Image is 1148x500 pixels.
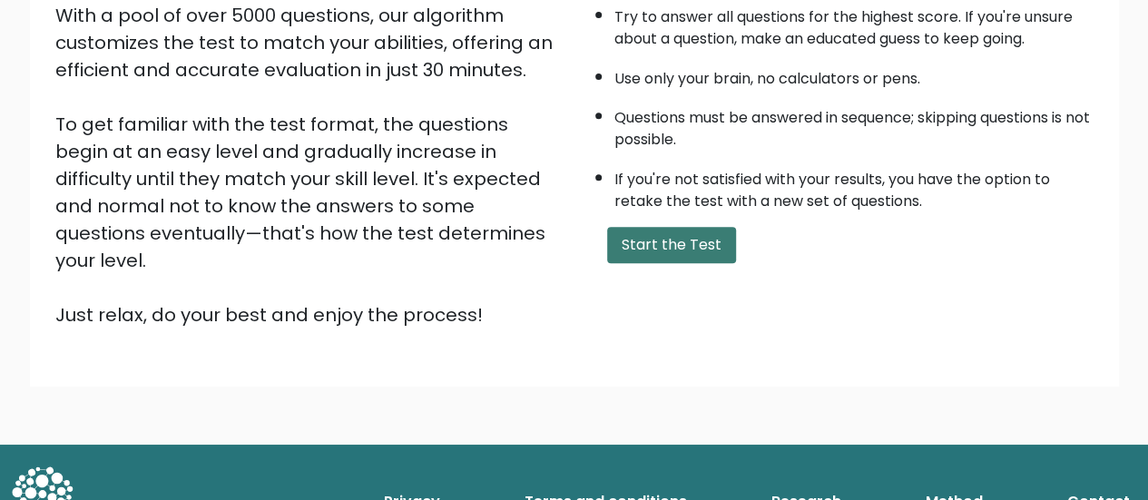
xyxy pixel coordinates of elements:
li: Use only your brain, no calculators or pens. [614,59,1094,90]
li: Questions must be answered in sequence; skipping questions is not possible. [614,98,1094,151]
li: If you're not satisfied with your results, you have the option to retake the test with a new set ... [614,160,1094,212]
button: Start the Test [607,227,736,263]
